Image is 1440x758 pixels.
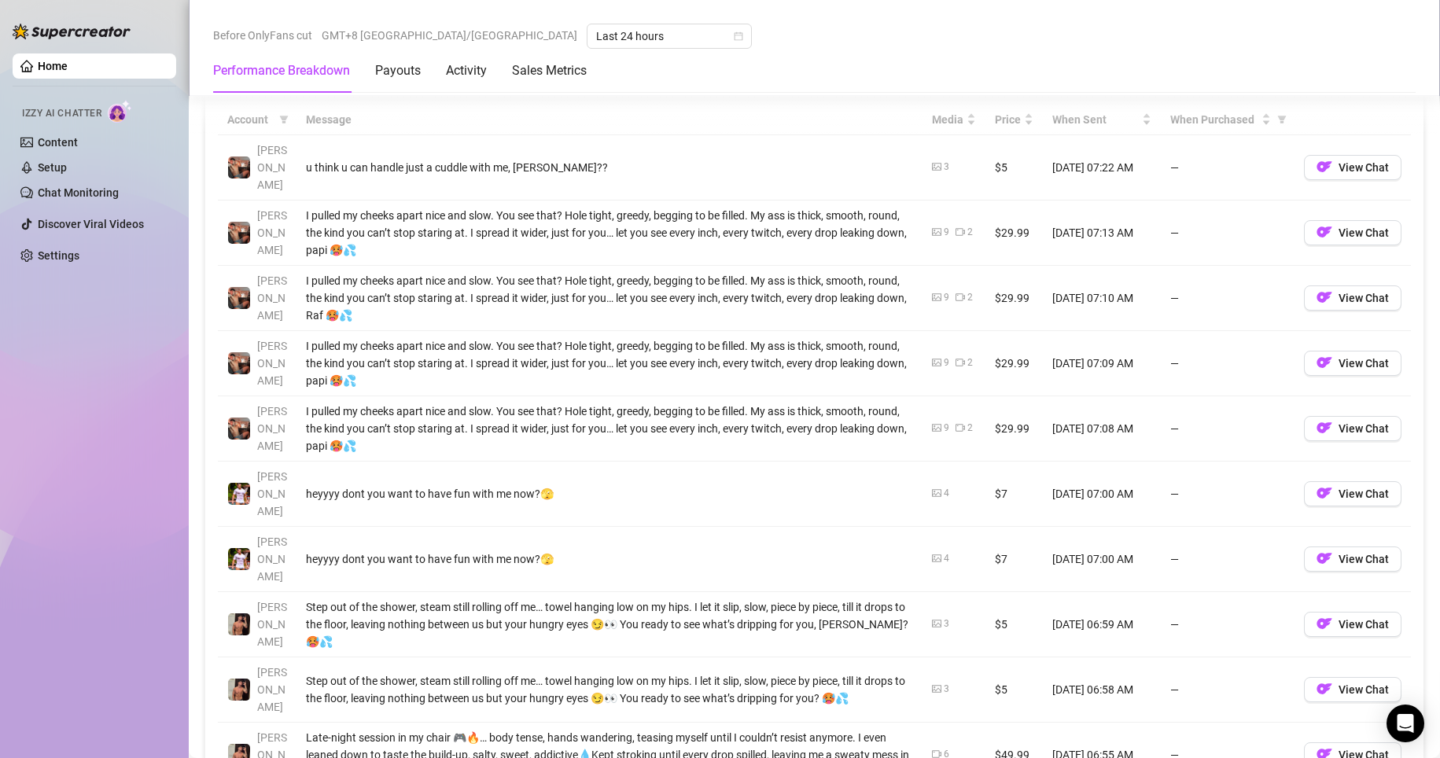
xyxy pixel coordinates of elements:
td: $5 [985,657,1043,723]
a: Home [38,60,68,72]
img: Hector [228,548,250,570]
a: OFView Chat [1304,491,1401,503]
span: When Sent [1052,111,1139,128]
div: 2 [967,290,973,305]
span: video-camera [956,423,965,432]
td: [DATE] 07:10 AM [1043,266,1161,331]
div: 2 [967,225,973,240]
span: picture [932,358,941,367]
span: picture [932,619,941,628]
span: View Chat [1339,683,1389,696]
td: [DATE] 06:58 AM [1043,657,1161,723]
td: — [1161,266,1295,331]
div: I pulled my cheeks apart nice and slow. You see that? Hole tight, greedy, begging to be filled. M... [306,337,913,389]
span: [PERSON_NAME] [257,666,287,713]
th: Message [296,105,923,135]
td: — [1161,201,1295,266]
div: heyyyy dont you want to have fun with me now?🫣 [306,485,913,502]
span: [PERSON_NAME] [257,209,287,256]
span: picture [932,227,941,237]
span: filter [1277,115,1287,124]
img: OF [1317,289,1332,305]
div: 9 [944,225,949,240]
div: Activity [446,61,487,80]
td: — [1161,657,1295,723]
td: — [1161,462,1295,527]
td: $5 [985,135,1043,201]
div: heyyyy dont you want to have fun with me now?🫣 [306,550,913,568]
a: Content [38,136,78,149]
div: 4 [944,551,949,566]
span: GMT+8 [GEOGRAPHIC_DATA]/[GEOGRAPHIC_DATA] [322,24,577,47]
a: OFView Chat [1304,686,1401,699]
td: $29.99 [985,396,1043,462]
a: Settings [38,249,79,262]
div: Performance Breakdown [213,61,350,80]
button: OFView Chat [1304,220,1401,245]
div: 9 [944,290,949,305]
td: [DATE] 07:00 AM [1043,527,1161,592]
div: 3 [944,616,949,631]
div: 9 [944,421,949,436]
td: $7 [985,462,1043,527]
div: Step out of the shower, steam still rolling off me… towel hanging low on my hips. I let it slip, ... [306,598,913,650]
td: — [1161,592,1295,657]
img: OF [1317,224,1332,240]
div: Sales Metrics [512,61,587,80]
div: u think u can handle just a cuddle with me, [PERSON_NAME]?? [306,159,913,176]
button: OFView Chat [1304,285,1401,311]
div: Open Intercom Messenger [1387,705,1424,742]
div: I pulled my cheeks apart nice and slow. You see that? Hole tight, greedy, begging to be filled. M... [306,403,913,454]
a: OFView Chat [1304,295,1401,307]
th: Media [923,105,985,135]
a: Chat Monitoring [38,186,119,199]
div: 9 [944,355,949,370]
span: video-camera [956,293,965,302]
span: View Chat [1339,618,1389,631]
th: Price [985,105,1043,135]
img: Osvaldo [228,418,250,440]
span: video-camera [956,358,965,367]
div: 2 [967,355,973,370]
img: Osvaldo [228,287,250,309]
div: 3 [944,160,949,175]
td: [DATE] 07:09 AM [1043,331,1161,396]
span: View Chat [1339,226,1389,239]
span: View Chat [1339,292,1389,304]
span: filter [1274,108,1290,131]
button: OFView Chat [1304,677,1401,702]
td: — [1161,135,1295,201]
span: [PERSON_NAME] [257,405,287,452]
td: [DATE] 07:13 AM [1043,201,1161,266]
span: filter [276,108,292,131]
button: OFView Chat [1304,155,1401,180]
img: OF [1317,550,1332,566]
img: AI Chatter [108,100,132,123]
a: OFView Chat [1304,230,1401,242]
span: Before OnlyFans cut [213,24,312,47]
span: picture [932,423,941,432]
th: When Purchased [1161,105,1295,135]
span: picture [932,684,941,694]
span: [PERSON_NAME] [257,340,287,387]
span: [PERSON_NAME] [257,470,287,517]
span: picture [932,293,941,302]
img: Zach [228,613,250,635]
td: [DATE] 07:22 AM [1043,135,1161,201]
a: OFView Chat [1304,556,1401,568]
td: $29.99 [985,331,1043,396]
div: I pulled my cheeks apart nice and slow. You see that? Hole tight, greedy, begging to be filled. M... [306,272,913,324]
img: OF [1317,159,1332,175]
span: picture [932,554,941,563]
td: $29.99 [985,266,1043,331]
img: OF [1317,355,1332,370]
a: Setup [38,161,67,174]
span: View Chat [1339,161,1389,174]
img: OF [1317,681,1332,697]
span: video-camera [956,227,965,237]
td: $5 [985,592,1043,657]
a: OFView Chat [1304,621,1401,634]
div: 2 [967,421,973,436]
a: OFView Chat [1304,164,1401,177]
img: Hector [228,483,250,505]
